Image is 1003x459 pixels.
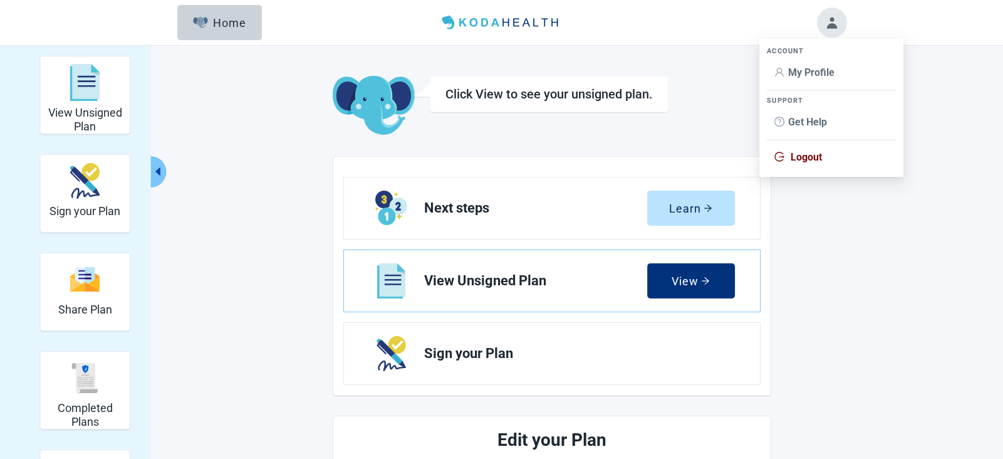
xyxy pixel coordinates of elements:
button: Toggle account menu [817,8,847,38]
span: Logout [791,151,822,163]
div: SUPPORT [767,96,896,105]
div: View [672,275,710,287]
span: Sign your Plan [424,346,725,361]
div: Share Plan [39,253,130,331]
span: Get Help [788,116,827,128]
ul: Account menu [759,39,903,177]
h2: Sign your Plan [49,204,120,218]
span: arrow-right [701,277,710,285]
div: Sign your Plan [39,154,130,233]
div: Completed Plans [39,351,130,430]
div: ACCOUNT [767,46,896,56]
span: Next steps [424,201,647,216]
span: user [774,67,784,77]
span: logout [774,152,784,162]
img: Elephant [193,17,209,28]
img: make_plan_official-CpYJDfBD.svg [70,163,100,199]
h2: Completed Plans [45,401,125,428]
h2: Edit your Plan [390,426,714,454]
a: Learn Next steps section [344,177,760,239]
img: svg%3e [70,363,100,393]
div: View Unsigned Plan [39,56,130,134]
span: arrow-right [704,204,712,213]
img: Koda Health [437,13,566,33]
a: Next Sign your Plan section [344,323,760,384]
span: View Unsigned Plan [424,273,647,288]
div: Home [193,16,247,29]
img: Koda Elephant [333,76,415,136]
div: Learn [669,202,712,214]
a: View View Unsigned Plan section [344,250,760,312]
button: Viewarrow-right [647,263,735,298]
button: Collapse menu [150,156,166,187]
button: Learnarrow-right [647,191,735,226]
span: question-circle [774,117,784,127]
img: svg%3e [70,64,100,102]
button: ElephantHome [177,5,262,40]
h2: Share Plan [58,303,112,317]
h2: View Unsigned Plan [45,106,125,133]
h1: Click View to see your unsigned plan. [445,87,653,102]
span: caret-left [152,166,164,177]
img: svg%3e [70,266,100,293]
span: My Profile [788,66,834,78]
